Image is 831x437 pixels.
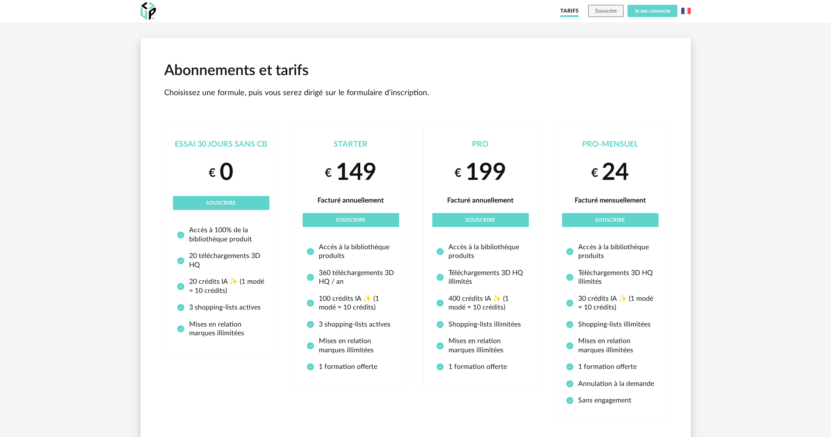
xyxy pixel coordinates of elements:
[177,226,266,244] li: Accès à 100% de la bibliothèque produit
[177,303,266,312] li: 3 shopping-lists actives
[602,161,629,185] span: 24
[436,243,525,261] li: Accès à la bibliothèque produits
[566,362,655,371] li: 1 formation offerte
[566,320,655,329] li: Shopping-lists illimitées
[177,277,266,295] li: 20 crédits IA ✨ (1 modé = 10 crédits)
[177,320,266,338] li: Mises en relation marques illimitées
[465,161,506,185] span: 199
[307,243,395,261] li: Accès à la bibliothèque produits
[336,161,376,185] span: 149
[303,213,399,227] button: Souscrire
[588,5,624,17] button: Souscrire
[595,8,617,14] span: Souscrire
[177,251,266,269] li: 20 téléchargements 3D HQ
[164,88,667,98] p: Choisissez une formule, puis vous serez dirigé sur le formulaire d'inscription.
[436,320,525,329] li: Shopping-lists illimitées
[447,197,514,204] span: Facturé annuellement
[436,268,525,286] li: Téléchargements 3D HQ illimités
[307,294,395,312] li: 100 crédits IA ✨ (1 modé = 10 crédits)
[307,337,395,354] li: Mises en relation marques illimitées
[566,337,655,354] li: Mises en relation marques illimitées
[317,197,384,204] span: Facturé annuellement
[436,337,525,354] li: Mises en relation marques illimitées
[164,62,667,81] h1: Abonnements et tarifs
[566,294,655,312] li: 30 crédits IA ✨ (1 modé = 10 crédits)
[566,396,655,405] li: Sans engagement
[206,200,236,206] span: Souscrire
[307,320,395,329] li: 3 shopping-lists actives
[432,140,529,150] div: Pro
[141,2,156,20] img: OXP
[220,161,233,185] span: 0
[566,268,655,286] li: Téléchargements 3D HQ illimités
[432,213,529,227] button: Souscrire
[628,5,677,17] button: Je me connecte
[303,140,399,150] div: Starter
[307,268,395,286] li: 360 téléchargements 3D HQ / an
[455,165,462,181] small: €
[173,196,269,210] button: Souscrire
[634,8,670,14] span: Je me connecte
[595,217,625,223] span: Souscrire
[591,165,598,181] small: €
[681,6,691,16] img: fr
[336,217,366,223] span: Souscrire
[209,165,216,181] small: €
[173,140,269,150] div: Essai 30 jours sans CB
[307,362,395,371] li: 1 formation offerte
[436,294,525,312] li: 400 crédits IA ✨ (1 modé = 10 crédits)
[566,243,655,261] li: Accès à la bibliothèque produits
[436,362,525,371] li: 1 formation offerte
[562,213,659,227] button: Souscrire
[566,379,655,388] li: Annulation à la demande
[465,217,495,223] span: Souscrire
[560,5,579,17] a: Tarifs
[562,140,659,150] div: Pro-Mensuel
[575,197,646,204] span: Facturé mensuellement
[325,165,332,181] small: €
